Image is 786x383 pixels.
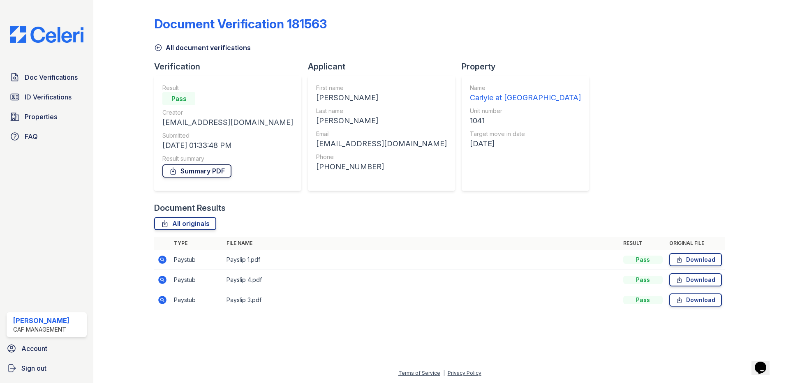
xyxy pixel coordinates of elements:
[25,112,57,122] span: Properties
[154,61,308,72] div: Verification
[316,130,447,138] div: Email
[7,89,87,105] a: ID Verifications
[162,132,293,140] div: Submitted
[470,115,581,127] div: 1041
[316,138,447,150] div: [EMAIL_ADDRESS][DOMAIN_NAME]
[171,270,223,290] td: Paystub
[154,16,327,31] div: Document Verification 181563
[154,217,216,230] a: All originals
[162,84,293,92] div: Result
[316,115,447,127] div: [PERSON_NAME]
[669,253,722,266] a: Download
[316,153,447,161] div: Phone
[669,293,722,307] a: Download
[25,132,38,141] span: FAQ
[162,140,293,151] div: [DATE] 01:33:48 PM
[443,370,445,376] div: |
[21,344,47,353] span: Account
[316,84,447,92] div: First name
[162,155,293,163] div: Result summary
[21,363,46,373] span: Sign out
[620,237,666,250] th: Result
[398,370,440,376] a: Terms of Service
[7,108,87,125] a: Properties
[623,276,663,284] div: Pass
[162,164,231,178] a: Summary PDF
[3,26,90,43] img: CE_Logo_Blue-a8612792a0a2168367f1c8372b55b34899dd931a85d93a1a3d3e32e68fde9ad4.png
[13,325,69,334] div: CAF Management
[316,161,447,173] div: [PHONE_NUMBER]
[470,84,581,92] div: Name
[154,43,251,53] a: All document verifications
[7,128,87,145] a: FAQ
[171,250,223,270] td: Paystub
[470,92,581,104] div: Carlyle at [GEOGRAPHIC_DATA]
[669,273,722,286] a: Download
[470,84,581,104] a: Name Carlyle at [GEOGRAPHIC_DATA]
[162,108,293,117] div: Creator
[162,117,293,128] div: [EMAIL_ADDRESS][DOMAIN_NAME]
[623,296,663,304] div: Pass
[223,290,620,310] td: Payslip 3.pdf
[623,256,663,264] div: Pass
[448,370,481,376] a: Privacy Policy
[316,92,447,104] div: [PERSON_NAME]
[7,69,87,85] a: Doc Verifications
[25,92,72,102] span: ID Verifications
[25,72,78,82] span: Doc Verifications
[316,107,447,115] div: Last name
[470,130,581,138] div: Target move in date
[13,316,69,325] div: [PERSON_NAME]
[154,202,226,214] div: Document Results
[223,270,620,290] td: Payslip 4.pdf
[3,340,90,357] a: Account
[470,138,581,150] div: [DATE]
[171,290,223,310] td: Paystub
[3,360,90,376] a: Sign out
[171,237,223,250] th: Type
[751,350,778,375] iframe: chat widget
[223,250,620,270] td: Payslip 1.pdf
[162,92,195,105] div: Pass
[223,237,620,250] th: File name
[462,61,596,72] div: Property
[308,61,462,72] div: Applicant
[666,237,725,250] th: Original file
[470,107,581,115] div: Unit number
